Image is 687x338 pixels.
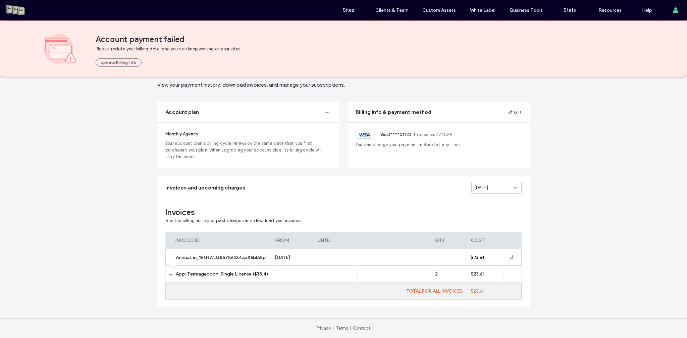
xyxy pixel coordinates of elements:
span: COST [471,238,485,243]
label: Custom Assets [422,7,456,13]
span: App: Termageddon-Single License ($38.4) [176,271,268,277]
span: [DATE] [474,184,488,191]
span: $23.61 [471,255,484,260]
a: Privacy [316,326,331,331]
span: | [333,326,334,331]
span: Invoices and upcoming charges [165,184,246,192]
span: TOTAL FOR ALL INVOICES [406,288,463,294]
span: Help [15,5,29,11]
span: You can change your payment method at any time. [356,141,522,148]
span: 2 [435,271,438,277]
span: $23.61 [471,271,484,277]
span: View your payment history, download invoices, and manage your subscriptions. [157,82,345,88]
label: $23.61 [468,288,521,294]
span: QTY [435,238,445,243]
span: Billing info & payment method [356,109,431,116]
span: Annual: in_1RtHWLG55YlG4X4zpX6blA5p [176,255,266,260]
label: Resources [598,7,622,13]
button: Edit [508,108,522,116]
span: Please update your billing details so you can keep working on your sites. [96,46,268,52]
a: Contact [353,326,371,331]
span: Invoices [165,207,522,217]
span: See the billing history of past charges and download your invoices. [165,218,302,223]
label: White Label [470,7,495,13]
span: FROM [275,238,289,243]
span: INVOICE ID [175,238,200,243]
label: Clients & Team [375,7,409,13]
span: UNTIL [318,238,331,243]
span: Account payment failed [96,34,643,44]
span: Your account plan's billing cycle renews on the same date that you first purchased your plan. Whe... [165,140,331,160]
span: Account plan [165,109,199,116]
label: Business Tools [510,7,543,13]
label: Help [642,7,652,13]
span: Monthly Agency [165,131,198,136]
a: Terms [336,326,348,331]
span: | [350,326,351,331]
span: [DATE] [275,255,290,260]
button: Update Billing Info [96,58,142,67]
label: Stats [564,7,576,13]
label: Sites [343,7,354,13]
span: Expires on: 4 / 2029 [414,131,453,138]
